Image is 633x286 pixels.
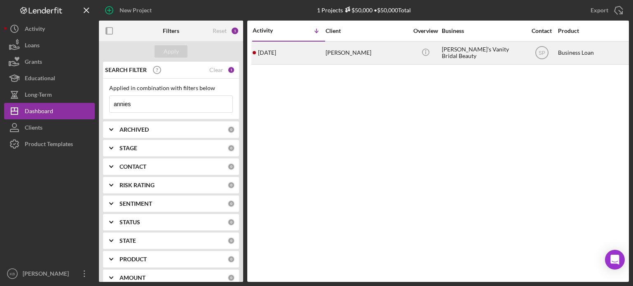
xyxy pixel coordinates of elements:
[99,2,160,19] button: New Project
[227,66,235,74] div: 1
[163,28,179,34] b: Filters
[227,256,235,263] div: 0
[4,136,95,152] button: Product Templates
[253,27,289,34] div: Activity
[4,86,95,103] button: Long-Term
[4,103,95,119] button: Dashboard
[227,274,235,281] div: 0
[227,200,235,207] div: 0
[120,237,136,244] b: STATE
[582,2,629,19] button: Export
[227,237,235,244] div: 0
[526,28,557,34] div: Contact
[538,50,545,56] text: SP
[4,70,95,86] button: Educational
[343,7,373,14] div: $50,000
[4,37,95,53] button: Loans
[120,126,149,133] b: ARCHIVED
[25,119,42,138] div: Clients
[25,86,52,105] div: Long-Term
[317,7,411,14] div: 1 Projects • $50,000 Total
[326,42,408,64] div: [PERSON_NAME]
[227,144,235,152] div: 0
[4,53,95,70] button: Grants
[155,45,188,58] button: Apply
[120,2,152,19] div: New Project
[25,37,40,56] div: Loans
[591,2,608,19] div: Export
[209,67,223,73] div: Clear
[410,28,441,34] div: Overview
[227,181,235,189] div: 0
[21,265,74,284] div: [PERSON_NAME]
[442,42,524,64] div: [PERSON_NAME]'s Vanity Bridal Beauty
[25,70,55,88] div: Educational
[227,219,235,226] div: 0
[120,200,152,207] b: SENTIMENT
[258,49,276,56] time: 2025-08-22 16:34
[25,103,53,121] div: Dashboard
[4,119,95,136] button: Clients
[164,45,179,58] div: Apply
[4,21,95,37] button: Activity
[120,163,146,170] b: CONTACT
[105,67,147,73] b: SEARCH FILTER
[25,21,45,39] div: Activity
[326,28,408,34] div: Client
[213,28,227,34] div: Reset
[25,53,42,72] div: Grants
[231,27,239,35] div: 1
[4,265,95,282] button: KB[PERSON_NAME]
[120,182,155,188] b: RISK RATING
[120,145,137,151] b: STAGE
[605,250,625,270] div: Open Intercom Messenger
[442,28,524,34] div: Business
[120,256,147,263] b: PRODUCT
[120,219,140,226] b: STATUS
[227,163,235,170] div: 0
[109,85,233,91] div: Applied in combination with filters below
[227,126,235,133] div: 0
[10,272,15,276] text: KB
[120,274,145,281] b: AMOUNT
[25,136,73,154] div: Product Templates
